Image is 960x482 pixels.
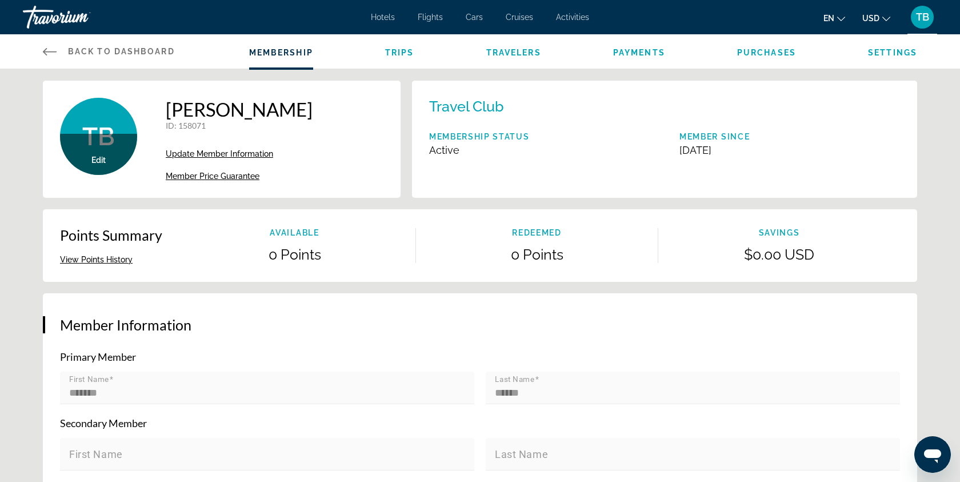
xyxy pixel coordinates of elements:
p: $0.00 USD [658,246,900,263]
p: Available [174,228,415,237]
a: Update Member Information [166,149,313,158]
mat-label: First Name [69,448,123,460]
span: Member Price Guarantee [166,172,259,181]
a: Travorium [23,2,137,32]
button: Edit [91,155,106,165]
p: Secondary Member [60,417,900,429]
p: Member Since [679,132,750,141]
mat-label: First Name [69,375,109,384]
mat-label: Last Name [495,448,548,460]
a: Cars [466,13,483,22]
p: Travel Club [429,98,504,115]
a: Settings [868,48,917,57]
a: Payments [613,48,665,57]
p: Primary Member [60,350,900,363]
span: TB [916,11,929,23]
button: Change currency [862,10,890,26]
a: Membership [249,48,313,57]
p: 0 Points [416,246,658,263]
h1: [PERSON_NAME] [166,98,313,121]
span: Back to Dashboard [68,47,175,56]
a: Hotels [371,13,395,22]
p: [DATE] [679,144,750,156]
p: 0 Points [174,246,415,263]
h3: Member Information [60,316,900,333]
a: Back to Dashboard [43,34,175,69]
a: Activities [556,13,589,22]
iframe: Button to launch messaging window [914,436,951,473]
button: Change language [823,10,845,26]
p: : 158071 [166,121,313,130]
p: Active [429,144,530,156]
p: Redeemed [416,228,658,237]
a: Travelers [486,48,541,57]
mat-label: Last Name [495,375,535,384]
span: TB [82,122,115,152]
span: ID [166,121,174,130]
a: Cruises [506,13,533,22]
button: View Points History [60,254,133,265]
p: Points Summary [60,226,162,244]
p: Membership Status [429,132,530,141]
button: User Menu [907,5,937,29]
span: USD [862,14,879,23]
a: Trips [385,48,414,57]
p: Savings [658,228,900,237]
a: Flights [418,13,443,22]
a: Purchases [737,48,796,57]
span: en [823,14,834,23]
span: Update Member Information [166,149,273,158]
